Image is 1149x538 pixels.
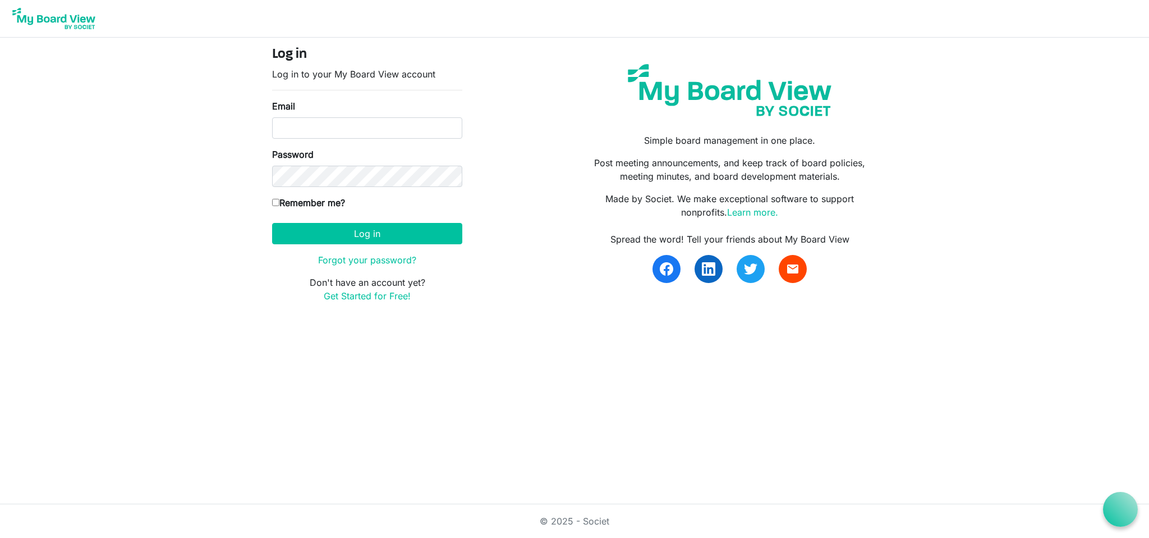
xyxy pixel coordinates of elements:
[272,223,462,244] button: Log in
[583,156,877,183] p: Post meeting announcements, and keep track of board policies, meeting minutes, and board developm...
[272,148,314,161] label: Password
[272,99,295,113] label: Email
[9,4,99,33] img: My Board View Logo
[540,516,609,527] a: © 2025 - Societ
[272,47,462,63] h4: Log in
[727,207,778,218] a: Learn more.
[583,134,877,147] p: Simple board management in one place.
[660,262,673,276] img: facebook.svg
[272,276,462,303] p: Don't have an account yet?
[272,67,462,81] p: Log in to your My Board View account
[702,262,715,276] img: linkedin.svg
[744,262,757,276] img: twitter.svg
[272,199,279,206] input: Remember me?
[318,254,416,266] a: Forgot your password?
[272,196,345,209] label: Remember me?
[786,262,799,276] span: email
[779,255,807,283] a: email
[583,232,877,246] div: Spread the word! Tell your friends about My Board View
[324,290,411,302] a: Get Started for Free!
[583,192,877,219] p: Made by Societ. We make exceptional software to support nonprofits.
[619,56,840,125] img: my-board-view-societ.svg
